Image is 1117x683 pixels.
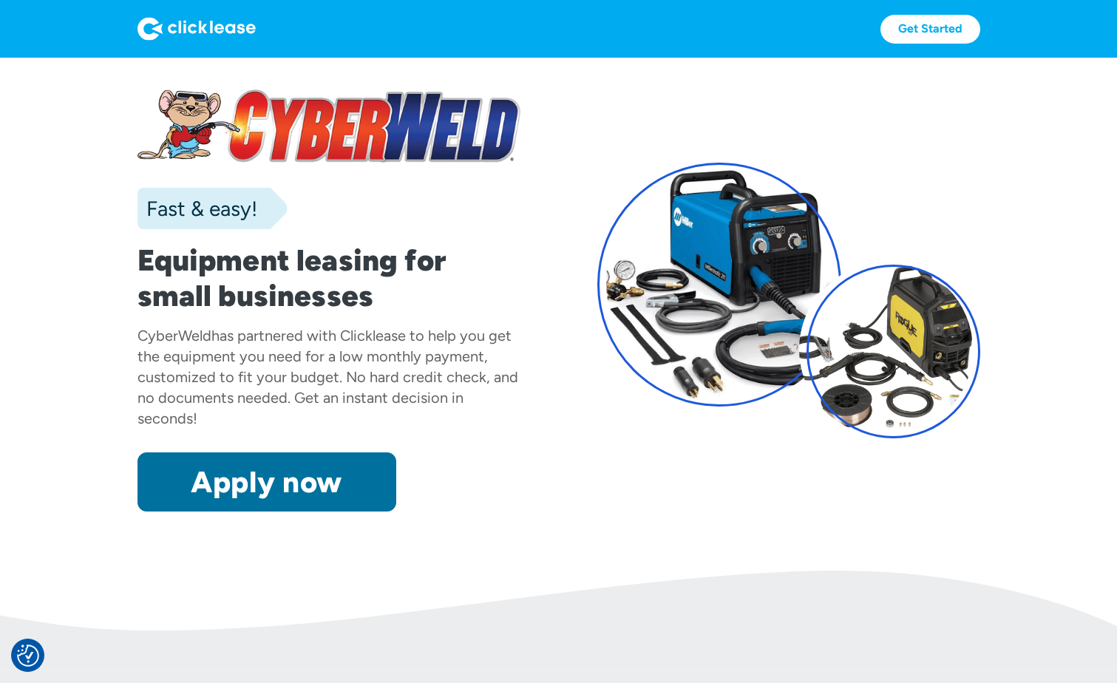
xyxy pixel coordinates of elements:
[17,645,39,667] button: Consent Preferences
[137,452,396,512] a: Apply now
[17,645,39,667] img: Revisit consent button
[137,327,211,344] div: CyberWeld
[137,194,257,223] div: Fast & easy!
[880,15,980,44] a: Get Started
[137,17,256,41] img: Logo
[137,242,520,313] h1: Equipment leasing for small businesses
[137,327,518,427] div: has partnered with Clicklease to help you get the equipment you need for a low monthly payment, c...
